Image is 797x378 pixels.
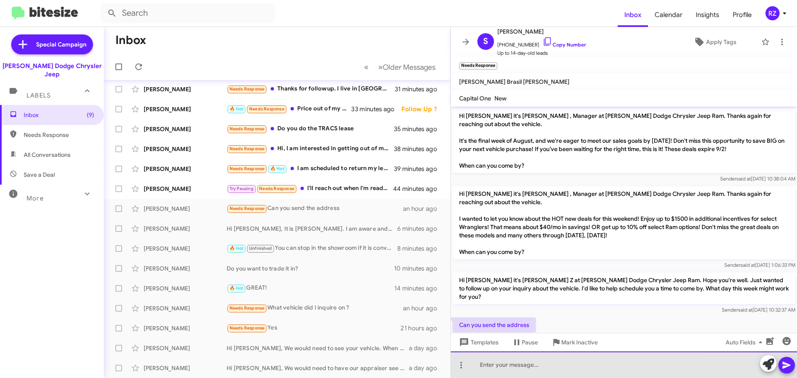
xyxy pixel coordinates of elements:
[352,105,401,113] div: 33 minutes ago
[403,205,444,213] div: an hour ago
[452,273,795,304] p: Hi [PERSON_NAME] it's [PERSON_NAME] Z at [PERSON_NAME] Dodge Chrysler Jeep Ram. Hope you're well....
[230,166,265,171] span: Needs Response
[394,264,444,273] div: 10 minutes ago
[726,3,758,27] a: Profile
[144,105,227,113] div: [PERSON_NAME]
[230,126,265,132] span: Needs Response
[249,106,284,112] span: Needs Response
[144,165,227,173] div: [PERSON_NAME]
[689,3,726,27] a: Insights
[24,151,71,159] span: All Conversations
[451,335,505,350] button: Templates
[452,317,536,332] p: Can you send the address
[230,285,244,291] span: 🔥 Hot
[561,335,598,350] span: Mark Inactive
[394,125,444,133] div: 35 minutes ago
[227,344,409,352] div: Hi [PERSON_NAME], We would need to see your vehicle. When are you available? Let me know [PERSON_...
[545,335,604,350] button: Mark Inactive
[227,144,394,154] div: Hi, I am interested in getting out of my 2023 grand Cherokee lease. I have 5 payments left at 536...
[618,3,648,27] span: Inbox
[27,195,44,202] span: More
[758,6,788,20] button: RZ
[726,335,765,350] span: Auto Fields
[719,335,772,350] button: Auto Fields
[144,205,227,213] div: [PERSON_NAME]
[230,206,265,211] span: Needs Response
[227,124,394,134] div: Do you do the TRACS lease
[497,27,586,37] span: [PERSON_NAME]
[24,171,55,179] span: Save a Deal
[144,364,227,372] div: [PERSON_NAME]
[144,145,227,153] div: [PERSON_NAME]
[457,335,499,350] span: Templates
[36,40,86,49] span: Special Campaign
[409,344,444,352] div: a day ago
[115,34,146,47] h1: Inbox
[230,325,265,331] span: Needs Response
[394,284,444,293] div: 14 minutes ago
[100,3,275,23] input: Search
[483,35,488,48] span: S
[494,95,506,102] span: New
[459,62,497,70] small: Needs Response
[144,264,227,273] div: [PERSON_NAME]
[459,78,570,85] span: [PERSON_NAME] Brasil [PERSON_NAME]
[359,59,440,76] nav: Page navigation example
[706,34,736,49] span: Apply Tags
[395,85,444,93] div: 31 minutes ago
[230,305,265,311] span: Needs Response
[497,37,586,49] span: [PHONE_NUMBER]
[227,283,394,293] div: GREAT!
[270,166,284,171] span: 🔥 Hot
[394,185,444,193] div: 44 minutes ago
[259,186,294,191] span: Needs Response
[24,131,94,139] span: Needs Response
[227,84,395,94] div: Thanks for followup. I live in [GEOGRAPHIC_DATA] and would plan to truck van to my location. Buy ...
[378,62,383,72] span: »
[724,262,795,268] span: Sender [DATE] 1:06:33 PM
[738,307,753,313] span: said at
[394,165,444,173] div: 39 minutes ago
[765,6,780,20] div: RZ
[409,364,444,372] div: a day ago
[401,105,444,113] div: Follow Up ?
[505,335,545,350] button: Pause
[227,303,403,313] div: What vehicle did I inquire on ?
[720,176,795,182] span: Sender [DATE] 10:38:04 AM
[144,304,227,312] div: [PERSON_NAME]
[452,108,795,173] p: Hi [PERSON_NAME] it's [PERSON_NAME] , Manager at [PERSON_NAME] Dodge Chrysler Jeep Ram. Thanks ag...
[359,59,374,76] button: Previous
[373,59,440,76] button: Next
[227,323,401,333] div: Yes
[364,62,369,72] span: «
[144,324,227,332] div: [PERSON_NAME]
[230,186,254,191] span: Try Pausing
[227,264,394,273] div: Do you want to trade it in?
[144,185,227,193] div: [PERSON_NAME]
[87,111,94,119] span: (9)
[230,86,265,92] span: Needs Response
[459,95,491,102] span: Capital One
[144,224,227,233] div: [PERSON_NAME]
[722,307,795,313] span: Sender [DATE] 10:32:37 AM
[227,204,403,213] div: Can you send the address
[672,34,757,49] button: Apply Tags
[227,364,409,372] div: Hi [PERSON_NAME], We would need to have our appraiser see the vehicle. When are you available? Le...
[144,244,227,253] div: [PERSON_NAME]
[227,104,352,114] div: Price out of my range
[227,184,394,193] div: I'll reach out when I'm ready. Not ready right now
[394,145,444,153] div: 38 minutes ago
[144,125,227,133] div: [PERSON_NAME]
[452,186,795,259] p: Hi [PERSON_NAME] it's [PERSON_NAME] , Manager at [PERSON_NAME] Dodge Chrysler Jeep Ram. Thanks ag...
[227,224,397,233] div: Hi [PERSON_NAME], It is [PERSON_NAME]. I am aware and I am looking for one for you, that is in yo...
[383,63,435,72] span: Older Messages
[227,244,397,253] div: You can stop in the showroom if it is convenient.
[230,146,265,151] span: Needs Response
[648,3,689,27] a: Calendar
[522,335,538,350] span: Pause
[249,246,272,251] span: Unfinished
[144,85,227,93] div: [PERSON_NAME]
[24,111,94,119] span: Inbox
